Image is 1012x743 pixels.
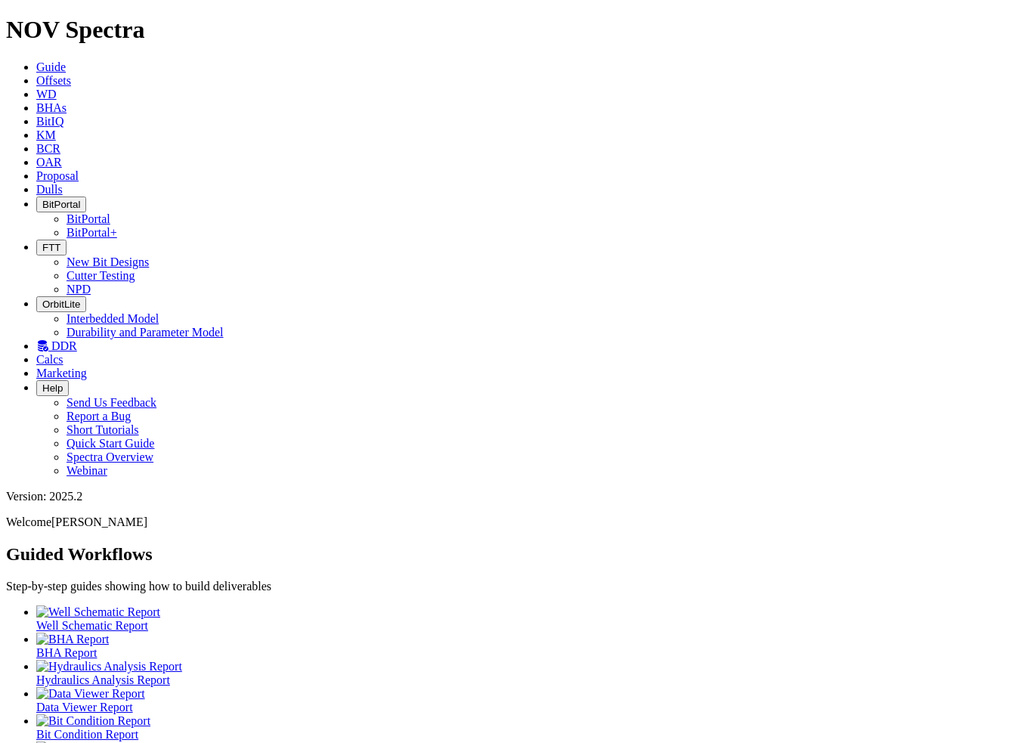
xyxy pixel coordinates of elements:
[67,212,110,225] a: BitPortal
[36,240,67,255] button: FTT
[67,312,159,325] a: Interbedded Model
[42,382,63,394] span: Help
[36,60,66,73] a: Guide
[6,490,1006,503] div: Version: 2025.2
[36,633,1006,659] a: BHA Report BHA Report
[36,673,170,686] span: Hydraulics Analysis Report
[42,299,80,310] span: OrbitLite
[42,242,60,253] span: FTT
[67,410,131,423] a: Report a Bug
[36,380,69,396] button: Help
[36,142,60,155] a: BCR
[67,464,107,477] a: Webinar
[36,714,1006,741] a: Bit Condition Report Bit Condition Report
[67,269,135,282] a: Cutter Testing
[67,396,156,409] a: Send Us Feedback
[51,339,77,352] span: DDR
[36,74,71,87] a: Offsets
[36,687,1006,714] a: Data Viewer Report Data Viewer Report
[36,197,86,212] button: BitPortal
[36,296,86,312] button: OrbitLite
[67,423,139,436] a: Short Tutorials
[36,687,145,701] img: Data Viewer Report
[6,515,1006,529] p: Welcome
[6,580,1006,593] p: Step-by-step guides showing how to build deliverables
[36,619,148,632] span: Well Schematic Report
[36,183,63,196] a: Dulls
[36,633,109,646] img: BHA Report
[36,101,67,114] a: BHAs
[67,437,154,450] a: Quick Start Guide
[67,226,117,239] a: BitPortal+
[6,544,1006,565] h2: Guided Workflows
[51,515,147,528] span: [PERSON_NAME]
[36,169,79,182] a: Proposal
[67,326,224,339] a: Durability and Parameter Model
[42,199,80,210] span: BitPortal
[36,115,63,128] a: BitIQ
[36,156,62,169] a: OAR
[36,353,63,366] a: Calcs
[36,339,77,352] a: DDR
[36,605,1006,632] a: Well Schematic Report Well Schematic Report
[36,714,150,728] img: Bit Condition Report
[67,283,91,296] a: NPD
[36,367,87,379] a: Marketing
[36,646,97,659] span: BHA Report
[36,701,133,714] span: Data Viewer Report
[67,255,149,268] a: New Bit Designs
[67,450,153,463] a: Spectra Overview
[36,605,160,619] img: Well Schematic Report
[36,128,56,141] a: KM
[6,16,1006,44] h1: NOV Spectra
[36,660,1006,686] a: Hydraulics Analysis Report Hydraulics Analysis Report
[36,660,182,673] img: Hydraulics Analysis Report
[36,88,57,101] a: WD
[36,728,138,741] span: Bit Condition Report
